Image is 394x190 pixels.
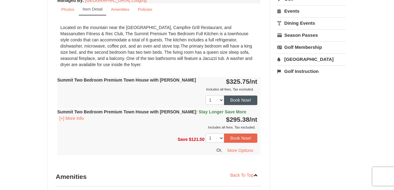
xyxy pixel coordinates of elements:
[189,137,205,141] span: $121.50
[57,78,196,82] strong: Summit Two Bedroom Premium Town House with [PERSON_NAME]
[216,148,222,153] span: Or,
[57,86,257,92] div: Includes all fees. Tax excluded.
[277,5,346,17] a: Events
[61,7,74,12] small: Photos
[138,7,152,12] small: Policies
[82,7,103,11] small: Item Detail
[107,3,133,15] a: Amenities
[277,41,346,53] a: Golf Membership
[134,3,156,15] a: Policies
[199,109,246,114] span: Stay Longer Save More
[224,133,257,143] button: Book Now!
[249,116,257,123] span: /nt
[226,171,262,180] a: Back To Top
[56,171,262,183] h3: Amenities
[226,116,249,123] span: $295.38
[79,3,106,15] a: Item Detail
[57,21,260,71] div: Located on the mountain near the [GEOGRAPHIC_DATA], Campfire Grill Restaurant, and Massanutten Fi...
[178,137,188,141] span: Save
[224,95,257,105] button: Book Now!
[277,53,346,65] a: [GEOGRAPHIC_DATA]
[223,146,257,155] button: More Options
[57,115,86,122] button: [+] More Info
[277,17,346,29] a: Dining Events
[226,78,257,85] strong: $325.75
[249,78,257,85] span: /nt
[57,109,246,114] strong: Summit Two Bedroom Premium Town House with [PERSON_NAME]
[196,109,198,114] span: :
[57,124,257,130] div: Includes all fees. Tax excluded.
[277,65,346,77] a: Golf Instruction
[277,29,346,41] a: Season Passes
[57,3,78,15] a: Photos
[111,7,129,12] small: Amenities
